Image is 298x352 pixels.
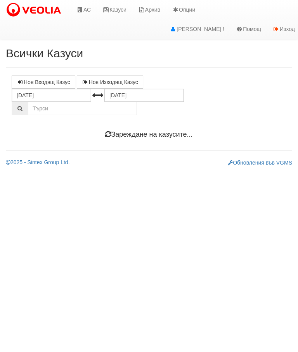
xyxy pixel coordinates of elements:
a: [PERSON_NAME] ! [164,19,230,39]
a: Нов Изходящ Казус [77,76,143,89]
a: Помощ [230,19,267,39]
a: Нов Входящ Казус [12,76,75,89]
img: VeoliaLogo.png [6,2,65,18]
h4: Зареждане на казусите... [12,131,286,139]
input: Търсене по Идентификатор, Бл/Вх/Ап, Тип, Описание, Моб. Номер, Имейл, Файл, Коментар, [28,102,137,115]
a: 2025 - Sintex Group Ltd. [6,159,70,165]
h2: Всички Казуси [6,47,292,60]
a: Обновления във VGMS [228,160,292,166]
